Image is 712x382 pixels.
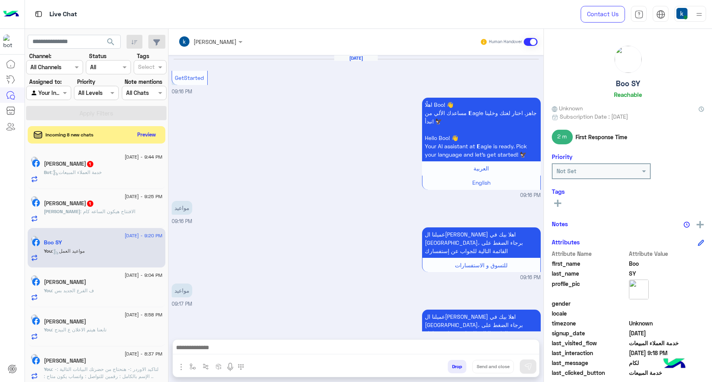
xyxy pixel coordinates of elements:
[52,287,94,293] span: ف الفرع الجديد بس
[615,46,642,73] img: picture
[581,6,625,23] a: Contact Us
[489,39,522,45] small: Human Handover
[44,239,62,246] h5: Boo SY
[77,78,95,86] label: Priority
[172,284,192,297] p: 27/8/2025, 9:17 PM
[31,354,38,361] img: picture
[472,179,490,186] span: English
[552,130,573,144] span: 2 m
[172,89,192,95] span: 09:16 PM
[44,208,80,214] span: [PERSON_NAME]
[552,188,704,195] h6: Tags
[448,360,466,373] button: Drop
[552,153,572,160] h6: Priority
[44,318,86,325] h5: Abdallah Trika
[44,357,86,364] h5: Mohamed Nagy
[203,363,209,370] img: Trigger scenario
[629,339,704,347] span: خدمة العملاء المبيعات
[172,218,192,224] span: 09:16 PM
[172,301,192,307] span: 09:17 PM
[34,9,44,19] img: tab
[629,269,704,278] span: SY
[552,369,627,377] span: last_clicked_button
[199,360,212,373] button: Trigger scenario
[3,6,19,23] img: Logo
[32,357,40,365] img: Facebook
[89,52,106,60] label: Status
[225,362,235,372] img: send voice note
[629,299,704,308] span: null
[125,78,162,86] label: Note mentions
[31,157,38,164] img: picture
[552,259,627,268] span: first_name
[32,278,40,286] img: Facebook
[676,8,687,19] img: userImage
[631,6,647,23] a: tab
[44,169,51,175] span: Bot
[45,131,93,138] span: Incoming 8 new chats
[576,133,627,141] span: First Response Time
[31,196,38,203] img: picture
[656,10,665,19] img: tab
[32,317,40,325] img: Facebook
[629,319,704,327] span: Unknown
[697,221,704,228] img: add
[51,169,102,175] span: : خدمة العملاء المبيعات
[44,200,94,207] h5: Mahmoud Ali
[629,369,704,377] span: خدمة المبيعات
[629,309,704,318] span: null
[137,52,149,60] label: Tags
[134,129,159,140] button: Preview
[455,262,507,269] span: للتسوق و الاستفسارات
[694,9,704,19] img: profile
[125,311,162,318] span: [DATE] - 8:58 PM
[552,269,627,278] span: last_name
[422,310,541,340] p: 27/8/2025, 9:17 PM
[125,153,162,161] span: [DATE] - 9:44 PM
[137,62,155,73] div: Select
[44,287,52,293] span: You
[125,272,162,279] span: [DATE] - 9:04 PM
[80,208,135,214] span: الافتتاح هيكون الساعه كام
[52,248,85,254] span: : مواعيد العمل
[520,192,541,199] span: 09:16 PM
[629,329,704,337] span: 2025-08-27T18:16:54.756Z
[125,232,162,239] span: [DATE] - 9:20 PM
[552,299,627,308] span: gender
[552,104,583,112] span: Unknown
[31,314,38,321] img: picture
[422,98,541,161] p: 27/8/2025, 9:16 PM
[422,227,541,258] p: 27/8/2025, 9:16 PM
[44,327,52,333] span: You
[552,280,627,298] span: profile_pic
[552,339,627,347] span: last_visited_flow
[684,221,690,228] img: notes
[520,274,541,282] span: 09:16 PM
[26,106,167,120] button: Apply Filters
[29,52,51,60] label: Channel:
[189,363,196,370] img: select flow
[125,350,162,357] span: [DATE] - 8:37 PM
[634,10,644,19] img: tab
[212,360,225,373] button: create order
[629,259,704,268] span: Boo
[629,280,649,299] img: picture
[176,362,186,372] img: send attachment
[560,112,628,121] span: Subscription Date : [DATE]
[552,238,580,246] h6: Attributes
[238,364,244,370] img: make a call
[31,275,38,282] img: picture
[334,55,378,61] h6: [DATE]
[32,199,40,207] img: Facebook
[524,363,532,371] img: send message
[552,319,627,327] span: timezone
[629,359,704,367] span: لكام
[52,327,106,333] span: تابعنا هيتم الاعلان ع البيدج
[614,91,642,98] h6: Reachable
[552,309,627,318] span: locale
[44,366,52,372] span: You
[44,248,52,254] span: You
[3,34,17,49] img: 713415422032625
[106,37,116,47] span: search
[87,161,93,167] span: 1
